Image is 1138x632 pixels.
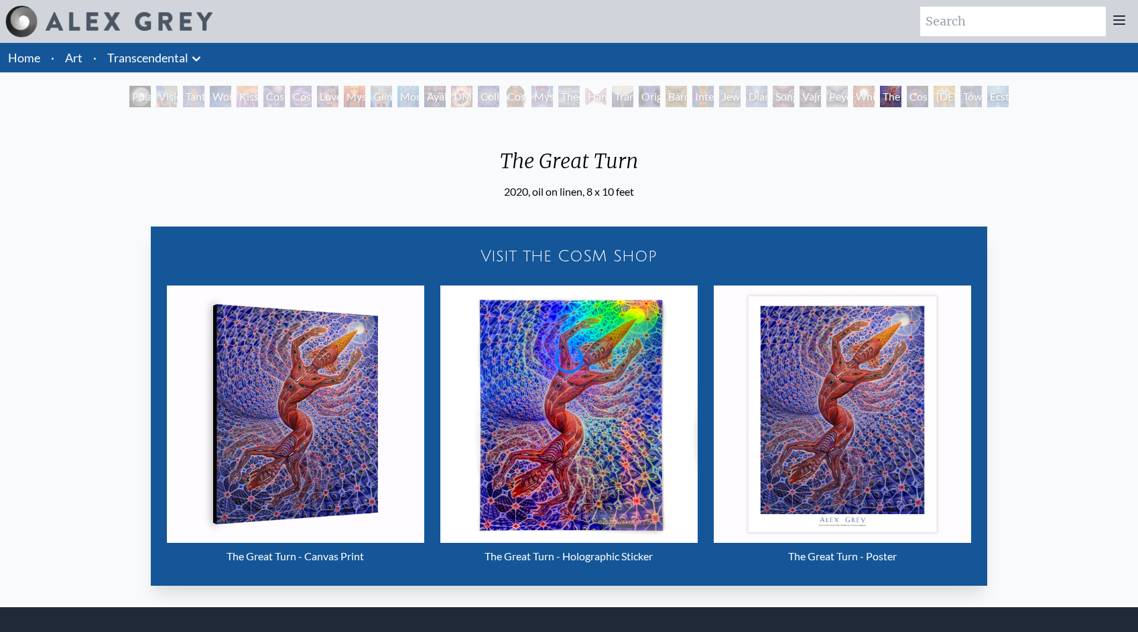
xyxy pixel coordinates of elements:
[853,86,875,107] div: White Light
[263,86,285,107] div: Cosmic Creativity
[987,86,1009,107] div: Ecstasy
[451,86,472,107] div: DMT - The Spirit Molecule
[8,50,40,65] a: Home
[167,543,424,570] div: The Great Turn - Canvas Print
[290,86,312,107] div: Cosmic Artist
[489,184,649,200] div: 2020, oil on linen, 8 x 10 feet
[344,86,365,107] div: Mysteriosa 2
[714,286,971,543] img: The Great Turn - Poster
[639,86,660,107] div: Original Face
[167,286,424,570] a: The Great Turn - Canvas Print
[183,86,204,107] div: Tantra
[880,86,901,107] div: The Great Turn
[237,86,258,107] div: Kiss of the [MEDICAL_DATA]
[714,286,971,570] a: The Great Turn - Poster
[440,543,698,570] div: The Great Turn - Holographic Sticker
[88,43,102,72] li: ·
[800,86,821,107] div: Vajra Being
[65,48,82,67] a: Art
[46,43,60,72] li: ·
[585,86,607,107] div: Hands that See
[156,86,178,107] div: Visionary Origin of Language
[719,86,741,107] div: Jewel Being
[746,86,767,107] div: Diamond Being
[371,86,392,107] div: Glimpsing the Empyrean
[440,286,698,543] img: The Great Turn - Holographic Sticker
[167,286,424,543] img: The Great Turn - Canvas Print
[159,235,980,277] a: Visit the CoSM Shop
[478,86,499,107] div: Collective Vision
[666,86,687,107] div: Bardo Being
[489,149,649,184] div: The Great Turn
[424,86,446,107] div: Ayahuasca Visitation
[960,86,982,107] div: Toward the One
[714,543,971,570] div: The Great Turn - Poster
[440,286,698,570] a: The Great Turn - Holographic Sticker
[692,86,714,107] div: Interbeing
[612,86,633,107] div: Transfiguration
[505,86,526,107] div: Cosmic [DEMOGRAPHIC_DATA]
[129,86,151,107] div: Polar Unity Spiral
[397,86,419,107] div: Monochord
[920,7,1106,36] input: Search
[558,86,580,107] div: Theologue
[210,86,231,107] div: Wonder
[531,86,553,107] div: Mystic Eye
[934,86,955,107] div: [DEMOGRAPHIC_DATA]
[907,86,928,107] div: Cosmic Consciousness
[826,86,848,107] div: Peyote Being
[107,48,188,67] a: Transcendental
[773,86,794,107] div: Song of Vajra Being
[317,86,338,107] div: Love is a Cosmic Force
